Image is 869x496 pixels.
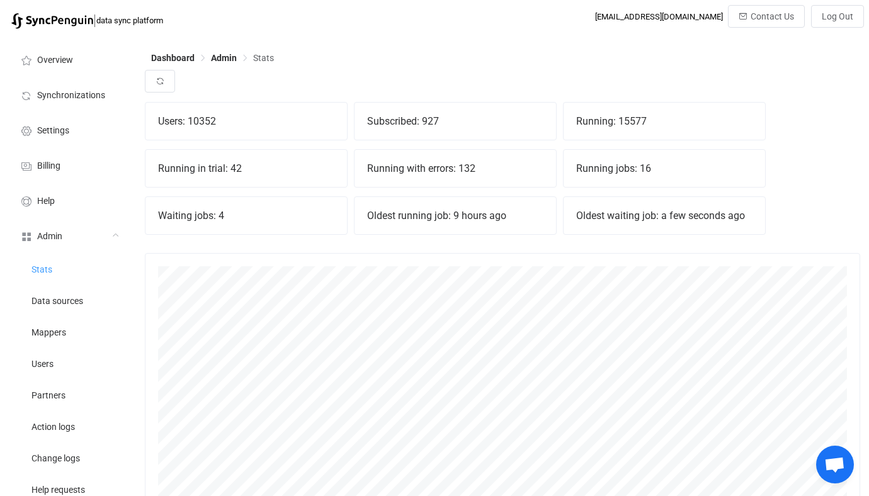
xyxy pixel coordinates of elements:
[6,147,132,183] a: Billing
[37,232,62,242] span: Admin
[564,103,765,140] div: Running: 15577
[822,11,853,21] span: Log Out
[31,454,80,464] span: Change logs
[6,77,132,112] a: Synchronizations
[37,91,105,101] span: Synchronizations
[11,13,93,29] img: syncpenguin.svg
[6,183,132,218] a: Help
[6,379,132,410] a: Partners
[564,150,765,187] div: Running jobs: 16
[37,161,60,171] span: Billing
[11,11,163,29] a: |data sync platform
[6,316,132,347] a: Mappers
[6,42,132,77] a: Overview
[145,103,347,140] div: Users: 10352
[595,12,723,21] div: [EMAIL_ADDRESS][DOMAIN_NAME]
[728,5,805,28] button: Contact Us
[355,150,556,187] div: Running with errors: 132
[37,196,55,206] span: Help
[31,265,52,275] span: Stats
[355,197,556,234] div: Oldest running job: 9 hours ago
[6,442,132,473] a: Change logs
[151,53,195,63] span: Dashboard
[31,391,65,401] span: Partners
[96,16,163,25] span: data sync platform
[6,347,132,379] a: Users
[6,112,132,147] a: Settings
[31,328,66,338] span: Mappers
[253,53,274,63] span: Stats
[816,446,854,483] div: Open chat
[145,150,347,187] div: Running in trial: 42
[6,285,132,316] a: Data sources
[355,103,556,140] div: Subscribed: 927
[564,197,765,234] div: Oldest waiting job: a few seconds ago
[93,11,96,29] span: |
[37,126,69,136] span: Settings
[751,11,794,21] span: Contact Us
[31,485,85,495] span: Help requests
[6,410,132,442] a: Action logs
[31,359,54,369] span: Users
[145,197,347,234] div: Waiting jobs: 4
[811,5,864,28] button: Log Out
[31,296,83,307] span: Data sources
[211,53,237,63] span: Admin
[151,54,274,62] div: Breadcrumb
[31,422,75,432] span: Action logs
[37,55,73,65] span: Overview
[6,253,132,285] a: Stats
